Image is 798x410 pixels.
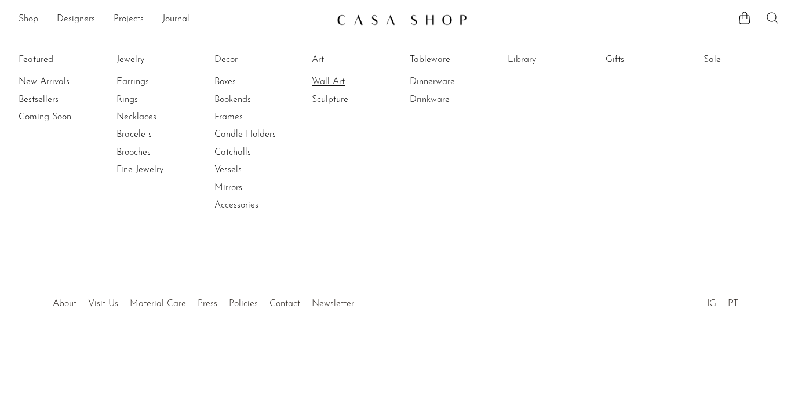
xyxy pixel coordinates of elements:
[19,73,105,126] ul: Featured
[162,12,190,27] a: Journal
[606,51,693,73] ul: Gifts
[130,299,186,309] a: Material Care
[410,53,497,66] a: Tableware
[410,93,497,106] a: Drinkware
[116,93,203,106] a: Rings
[214,164,301,176] a: Vessels
[214,51,301,215] ul: Decor
[312,75,399,88] a: Wall Art
[214,75,301,88] a: Boxes
[88,299,118,309] a: Visit Us
[508,51,595,73] ul: Library
[214,199,301,212] a: Accessories
[116,75,203,88] a: Earrings
[19,10,327,30] nav: Desktop navigation
[707,299,716,309] a: IG
[116,51,203,179] ul: Jewelry
[704,51,790,73] ul: Sale
[57,12,95,27] a: Designers
[116,146,203,159] a: Brooches
[53,299,76,309] a: About
[19,93,105,106] a: Bestsellers
[728,299,738,309] a: PT
[19,12,38,27] a: Shop
[214,128,301,141] a: Candle Holders
[410,75,497,88] a: Dinnerware
[214,93,301,106] a: Bookends
[114,12,144,27] a: Projects
[606,53,693,66] a: Gifts
[116,111,203,124] a: Necklaces
[214,53,301,66] a: Decor
[214,182,301,194] a: Mirrors
[229,299,258,309] a: Policies
[198,299,217,309] a: Press
[312,51,399,108] ul: Art
[116,128,203,141] a: Bracelets
[269,299,300,309] a: Contact
[312,93,399,106] a: Sculpture
[704,53,790,66] a: Sale
[508,53,595,66] a: Library
[312,53,399,66] a: Art
[410,51,497,108] ul: Tableware
[701,290,744,312] ul: Social Medias
[214,111,301,124] a: Frames
[19,75,105,88] a: New Arrivals
[116,164,203,176] a: Fine Jewelry
[47,290,360,312] ul: Quick links
[19,111,105,124] a: Coming Soon
[19,10,327,30] ul: NEW HEADER MENU
[116,53,203,66] a: Jewelry
[214,146,301,159] a: Catchalls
